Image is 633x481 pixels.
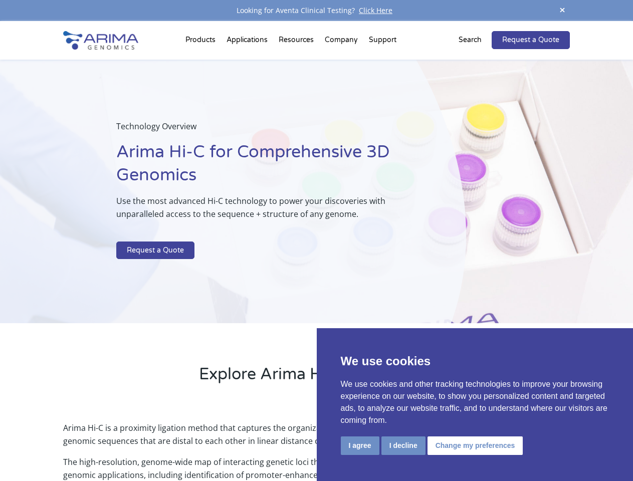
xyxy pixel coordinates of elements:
h2: Explore Arima Hi-C Technology [63,363,569,393]
a: Request a Quote [116,242,194,260]
img: Arima-Genomics-logo [63,31,138,50]
p: Technology Overview [116,120,415,141]
button: Change my preferences [428,436,523,455]
div: Looking for Aventa Clinical Testing? [63,4,569,17]
p: We use cookies and other tracking technologies to improve your browsing experience on our website... [341,378,609,426]
button: I decline [381,436,426,455]
p: Use the most advanced Hi-C technology to power your discoveries with unparalleled access to the s... [116,194,415,228]
button: I agree [341,436,379,455]
p: We use cookies [341,352,609,370]
p: Arima Hi-C is a proximity ligation method that captures the organizational structure of chromatin... [63,421,569,455]
a: Request a Quote [492,31,570,49]
a: Click Here [355,6,396,15]
h1: Arima Hi-C for Comprehensive 3D Genomics [116,141,415,194]
p: Search [459,34,482,47]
